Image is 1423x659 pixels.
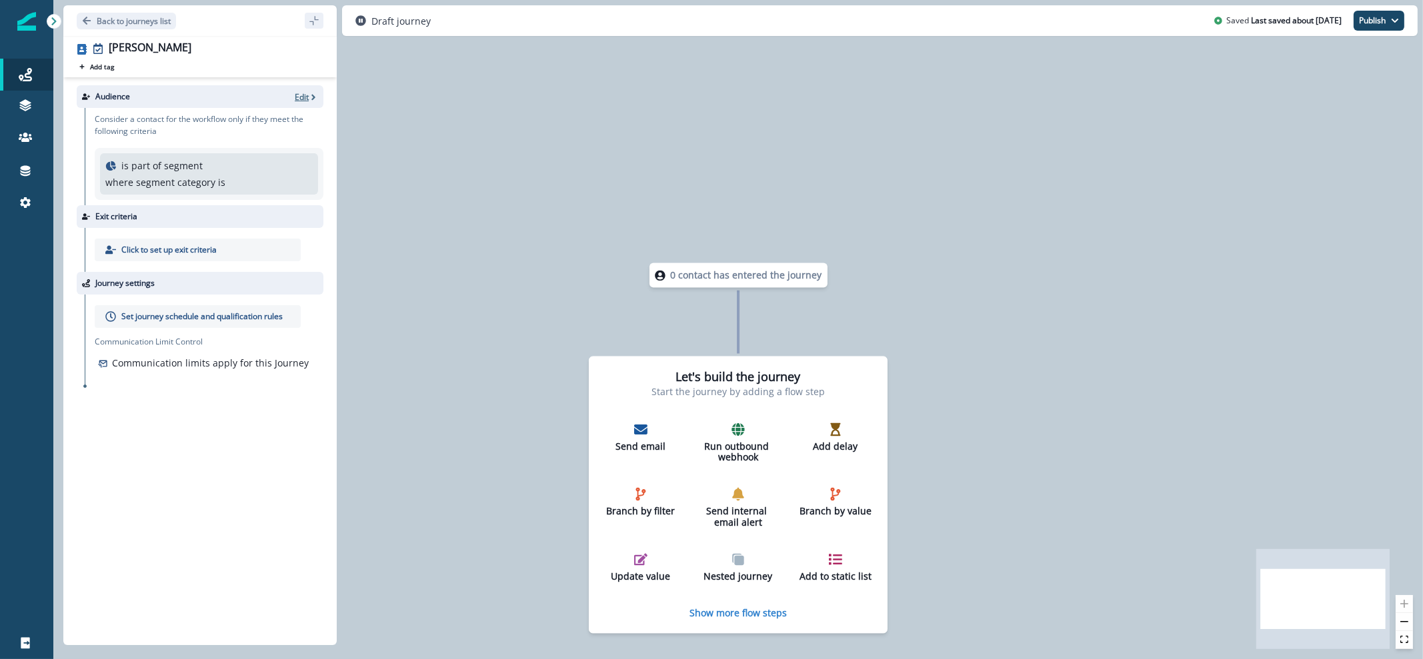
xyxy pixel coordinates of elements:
p: Consider a contact for the workflow only if they meet the following criteria [95,113,323,137]
p: Add tag [90,63,114,71]
div: [PERSON_NAME] [109,41,191,56]
p: Send email [604,441,677,452]
img: Inflection [17,12,36,31]
p: Journey settings [95,277,155,289]
button: Send internal email alert [696,482,780,534]
p: Draft journey [371,14,431,28]
p: Click to set up exit criteria [121,244,217,256]
p: Saved [1226,15,1249,27]
p: Communication limits apply for this Journey [112,356,309,370]
p: 0 contact has entered the journey [671,269,822,283]
div: 0 contact has entered the journey [610,263,866,288]
h2: Let's build the journey [676,370,801,385]
p: Edit [295,91,309,103]
button: Edit [295,91,318,103]
button: Publish [1354,11,1404,31]
button: Nested journey [696,547,780,588]
button: Run outbound webhook [696,417,780,469]
button: Update value [599,547,683,588]
button: Add tag [77,61,117,72]
p: Add delay [799,441,872,452]
button: Add delay [794,417,878,458]
button: Send email [599,417,683,458]
button: Add to static list [794,547,878,588]
p: Set journey schedule and qualification rules [121,311,283,323]
p: Nested journey [701,571,775,582]
button: zoom out [1396,613,1413,631]
p: Last saved about [DATE] [1251,15,1342,27]
p: where segment category is [105,175,225,189]
p: Exit criteria [95,211,137,223]
p: Branch by value [799,506,872,518]
p: is part of segment [121,159,203,173]
button: Show more flow steps [689,606,787,619]
p: Branch by filter [604,506,677,518]
button: Branch by filter [599,482,683,523]
div: Let's build the journeyStart the journey by adding a flow stepSend emailRun outbound webhookAdd d... [589,356,888,634]
p: Audience [95,91,130,103]
p: Update value [604,571,677,582]
button: Go back [77,13,176,29]
p: Run outbound webhook [701,441,775,464]
button: Branch by value [794,482,878,523]
p: Send internal email alert [701,506,775,529]
p: Communication Limit Control [95,336,323,348]
p: Back to journeys list [97,15,171,27]
button: sidebar collapse toggle [305,13,323,29]
p: Add to static list [799,571,872,582]
p: Start the journey by adding a flow step [651,384,825,398]
button: fit view [1396,631,1413,649]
